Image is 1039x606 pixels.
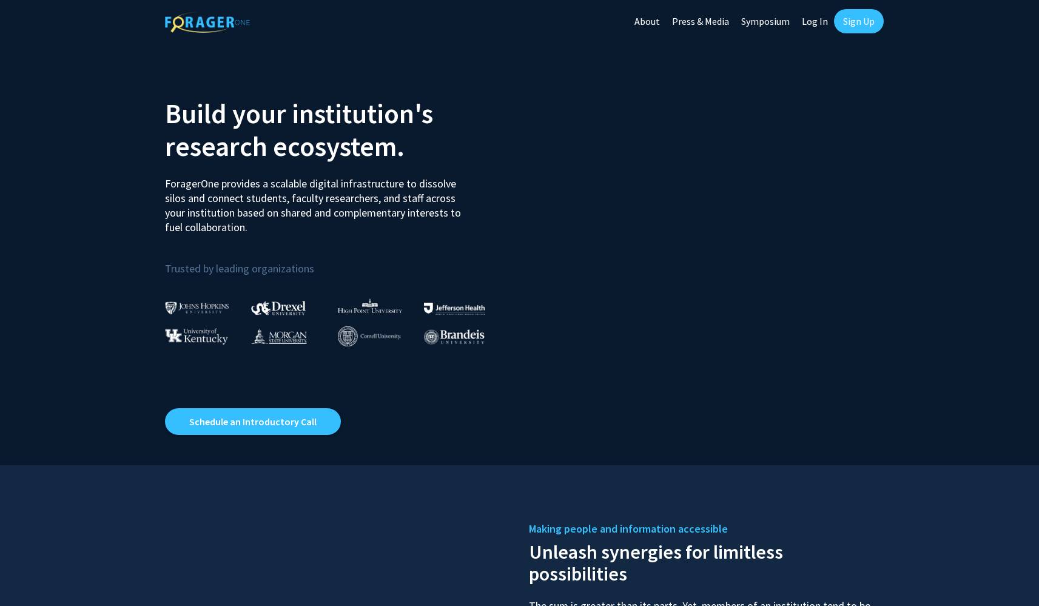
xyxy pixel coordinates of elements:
[529,538,875,585] h2: Unleash synergies for limitless possibilities
[338,298,402,313] img: High Point University
[165,12,250,33] img: ForagerOne Logo
[424,303,485,314] img: Thomas Jefferson University
[165,244,511,278] p: Trusted by leading organizations
[529,520,875,538] h5: Making people and information accessible
[424,329,485,345] img: Brandeis University
[251,328,307,344] img: Morgan State University
[251,301,306,315] img: Drexel University
[165,301,229,314] img: Johns Hopkins University
[165,167,469,235] p: ForagerOne provides a scalable digital infrastructure to dissolve silos and connect students, fac...
[338,326,401,346] img: Cornell University
[165,328,228,345] img: University of Kentucky
[834,9,884,33] a: Sign Up
[165,97,511,163] h2: Build your institution's research ecosystem.
[165,408,341,435] a: Opens in a new tab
